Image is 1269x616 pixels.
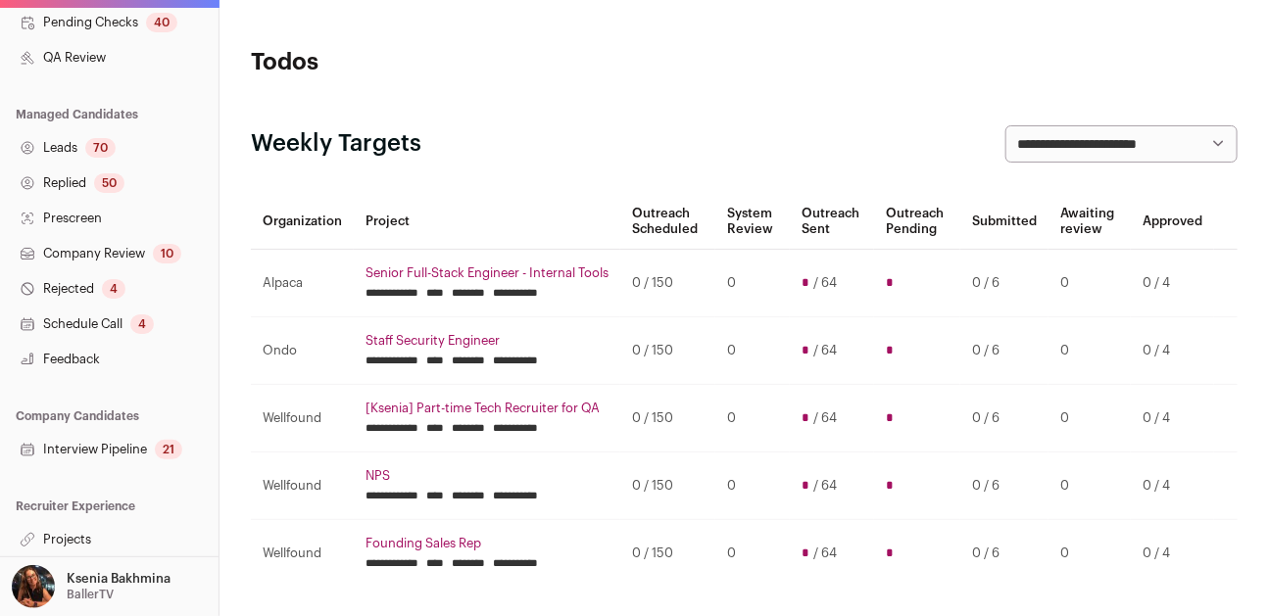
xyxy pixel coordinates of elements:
td: 0 [715,249,790,316]
td: 0 / 150 [620,384,715,451]
td: 0 / 4 [1131,519,1214,587]
th: Approved [1131,194,1214,250]
td: Wellfound [251,519,354,587]
td: 0 / 150 [620,519,715,587]
a: [Ksenia] Part-time Tech Recruiter for QA [366,401,609,416]
td: 0 / 4 [1131,384,1214,451]
td: 0 / 150 [620,249,715,316]
th: Awaiting review [1049,194,1131,250]
td: 0 [1049,451,1131,519]
p: Ksenia Bakhmina [67,571,171,587]
td: 0 / 6 [960,316,1049,384]
a: Staff Security Engineer [366,333,609,349]
td: 0 [1049,249,1131,316]
th: Outreach Sent [790,194,874,250]
td: 0 / 6 [960,519,1049,587]
span: / 64 [813,275,837,291]
td: 0 [715,519,790,587]
span: / 64 [813,343,837,358]
div: 4 [130,314,154,334]
td: 0 / 6 [960,384,1049,451]
div: 10 [153,244,181,263]
td: 0 [715,384,790,451]
th: Outreach Pending [874,194,960,250]
td: 0 / 6 [960,249,1049,316]
a: Senior Full-Stack Engineer - Internal Tools [366,265,609,281]
td: 0 [715,451,790,519]
td: 0 / 4 [1131,451,1214,519]
a: NPS [366,468,609,484]
th: Outreach Scheduled [620,194,715,250]
td: 0 [1049,519,1131,587]
div: 4 [102,279,125,299]
td: 0 [1049,316,1131,384]
td: 0 / 6 [960,451,1049,519]
td: 0 / 150 [620,451,715,519]
div: 70 [85,138,116,158]
a: Founding Sales Rep [366,536,609,551]
img: 13968079-medium_jpg [12,565,55,608]
th: Project [354,194,620,250]
td: Wellfound [251,451,354,519]
td: 0 [1049,384,1131,451]
h1: Todos [251,47,580,78]
div: 40 [146,13,177,32]
th: Organization [251,194,354,250]
div: 50 [94,173,124,193]
h2: Weekly Targets [251,128,421,160]
span: / 64 [813,478,837,494]
td: 0 / 4 [1131,316,1214,384]
span: / 64 [813,545,837,561]
td: Ondo [251,316,354,384]
th: System Review [715,194,790,250]
td: Wellfound [251,384,354,451]
div: 21 [155,440,182,459]
p: BallerTV [67,587,114,602]
td: Alpaca [251,249,354,316]
span: / 64 [813,410,837,426]
button: Open dropdown [8,565,174,608]
th: Submitted [960,194,1049,250]
td: 0 [715,316,790,384]
td: 0 / 150 [620,316,715,384]
td: 0 / 4 [1131,249,1214,316]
